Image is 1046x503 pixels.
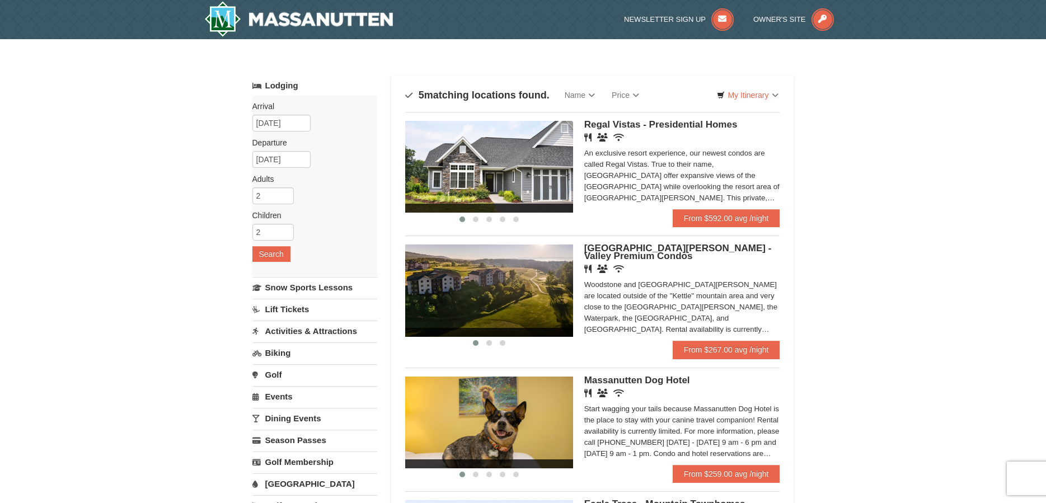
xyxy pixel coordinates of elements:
a: Massanutten Resort [204,1,393,37]
a: Biking [252,342,377,363]
a: My Itinerary [710,87,785,104]
span: Regal Vistas - Presidential Homes [584,119,738,130]
a: [GEOGRAPHIC_DATA] [252,473,377,494]
a: Events [252,386,377,407]
i: Wireless Internet (free) [613,389,624,397]
span: Owner's Site [753,15,806,23]
a: Activities & Attractions [252,321,377,341]
label: Departure [252,137,369,148]
a: Golf Membership [252,452,377,472]
a: Lift Tickets [252,299,377,319]
div: Start wagging your tails because Massanutten Dog Hotel is the place to stay with your canine trav... [584,403,780,459]
a: Snow Sports Lessons [252,277,377,298]
label: Adults [252,173,369,185]
div: Woodstone and [GEOGRAPHIC_DATA][PERSON_NAME] are located outside of the "Kettle" mountain area an... [584,279,780,335]
button: Search [252,246,290,262]
i: Banquet Facilities [597,265,608,273]
a: From $267.00 avg /night [673,341,780,359]
i: Banquet Facilities [597,133,608,142]
i: Restaurant [584,265,592,273]
span: Newsletter Sign Up [624,15,706,23]
span: Massanutten Dog Hotel [584,375,690,386]
h4: matching locations found. [405,90,550,101]
img: Massanutten Resort Logo [204,1,393,37]
a: Dining Events [252,408,377,429]
a: Golf [252,364,377,385]
i: Wireless Internet (free) [613,265,624,273]
i: Banquet Facilities [597,389,608,397]
label: Children [252,210,369,221]
div: An exclusive resort experience, our newest condos are called Regal Vistas. True to their name, [G... [584,148,780,204]
label: Arrival [252,101,369,112]
i: Restaurant [584,389,592,397]
a: Lodging [252,76,377,96]
a: Season Passes [252,430,377,450]
a: From $592.00 avg /night [673,209,780,227]
i: Restaurant [584,133,592,142]
span: [GEOGRAPHIC_DATA][PERSON_NAME] - Valley Premium Condos [584,243,772,261]
a: From $259.00 avg /night [673,465,780,483]
a: Name [556,84,603,106]
a: Price [603,84,648,106]
a: Newsletter Sign Up [624,15,734,23]
a: Owner's Site [753,15,834,23]
i: Wireless Internet (free) [613,133,624,142]
span: 5 [419,90,424,101]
